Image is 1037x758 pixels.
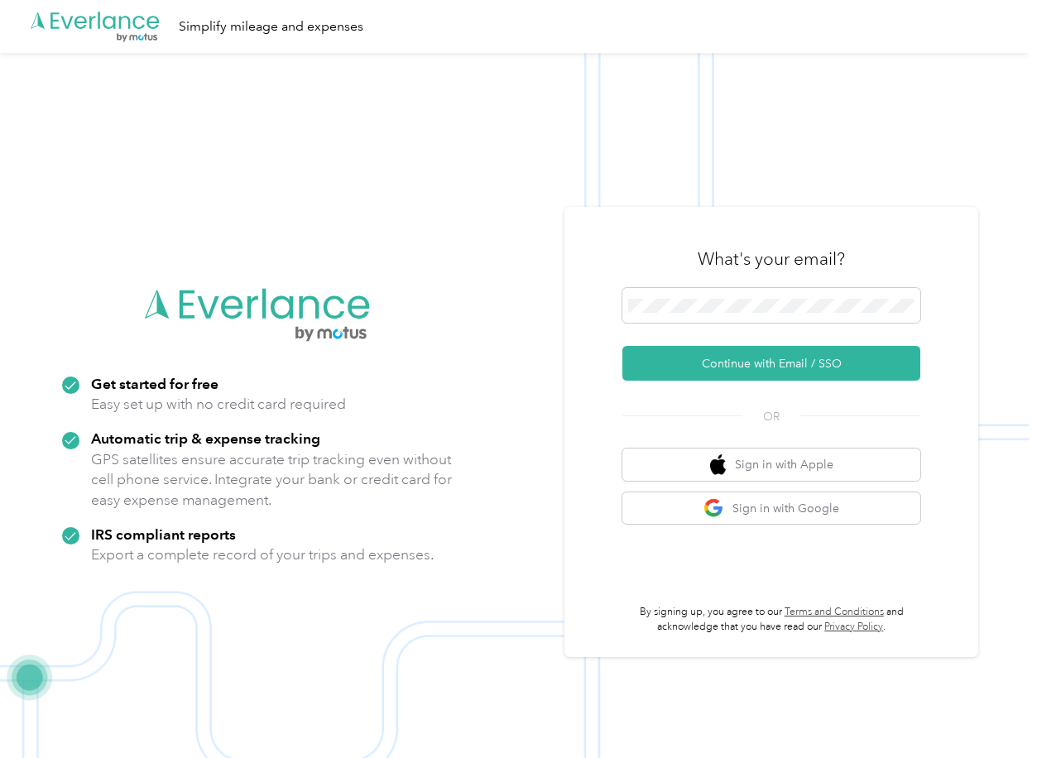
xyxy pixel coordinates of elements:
button: google logoSign in with Google [622,492,920,525]
h3: What's your email? [698,247,845,271]
p: GPS satellites ensure accurate trip tracking even without cell phone service. Integrate your bank... [91,449,453,511]
div: Simplify mileage and expenses [179,17,363,37]
strong: IRS compliant reports [91,525,236,543]
p: Easy set up with no credit card required [91,394,346,415]
p: By signing up, you agree to our and acknowledge that you have read our . [622,605,920,634]
span: OR [742,408,800,425]
iframe: Everlance-gr Chat Button Frame [944,665,1037,758]
a: Terms and Conditions [785,606,884,618]
img: google logo [703,498,724,519]
a: Privacy Policy [824,621,883,633]
button: apple logoSign in with Apple [622,449,920,481]
strong: Automatic trip & expense tracking [91,429,320,447]
p: Export a complete record of your trips and expenses. [91,545,434,565]
strong: Get started for free [91,375,218,392]
button: Continue with Email / SSO [622,346,920,381]
img: apple logo [710,454,727,475]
